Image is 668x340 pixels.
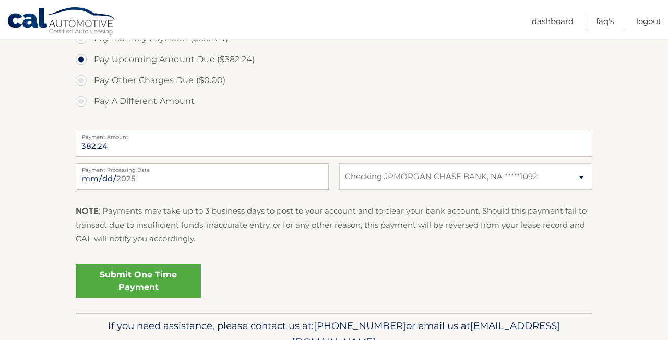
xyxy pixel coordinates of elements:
a: FAQ's [596,13,614,30]
label: Pay A Different Amount [76,91,592,112]
p: : Payments may take up to 3 business days to post to your account and to clear your bank account.... [76,204,592,245]
label: Pay Other Charges Due ($0.00) [76,70,592,91]
span: [PHONE_NUMBER] [314,320,406,332]
label: Pay Upcoming Amount Due ($382.24) [76,49,592,70]
a: Logout [636,13,661,30]
input: Payment Date [76,163,329,190]
a: Cal Automotive [7,7,116,37]
a: Dashboard [532,13,574,30]
strong: NOTE [76,206,99,216]
input: Payment Amount [76,131,592,157]
a: Submit One Time Payment [76,264,201,298]
label: Payment Amount [76,131,592,139]
label: Payment Processing Date [76,163,329,172]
